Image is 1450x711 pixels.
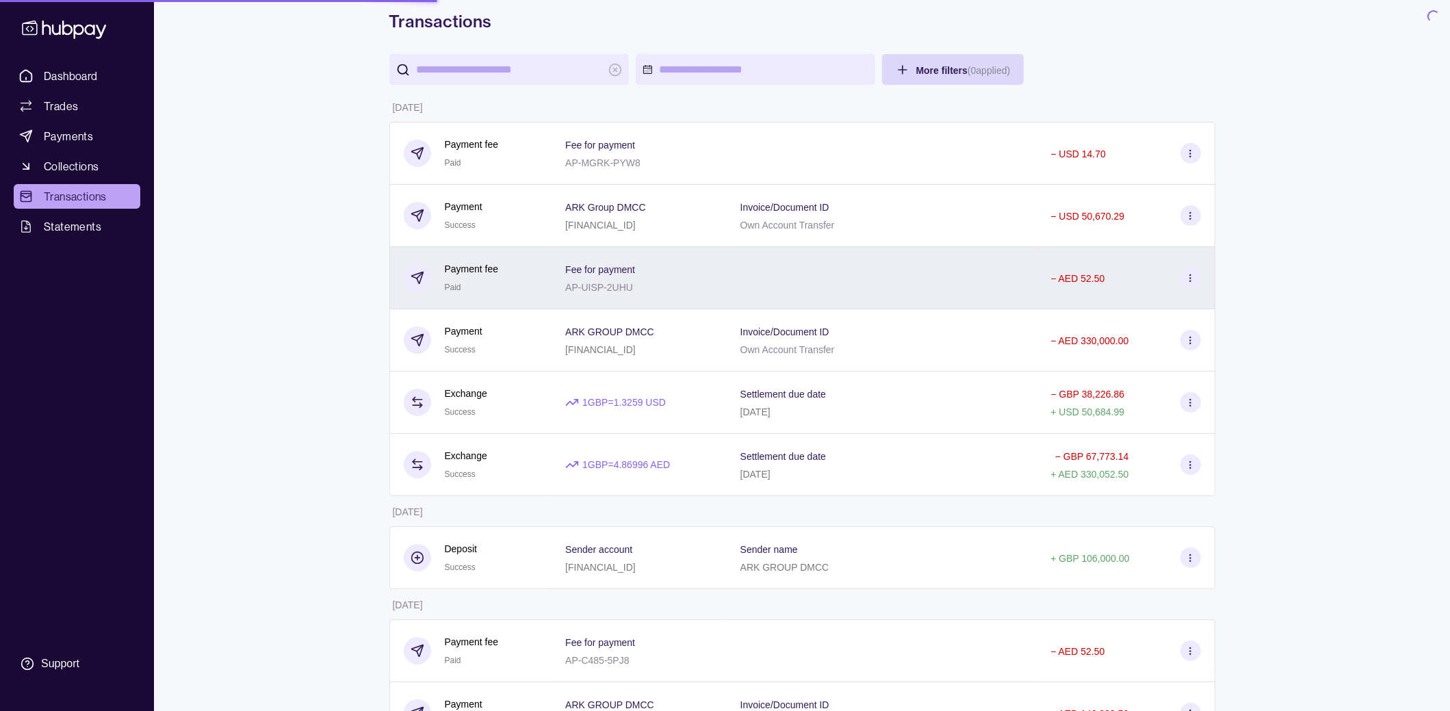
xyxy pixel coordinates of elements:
[740,469,771,480] p: [DATE]
[44,218,101,235] span: Statements
[445,541,477,556] p: Deposit
[565,140,635,151] p: Fee for payment
[393,599,423,610] p: [DATE]
[582,395,666,410] p: 1 GBP = 1.3259 USD
[565,326,654,337] p: ARK GROUP DMCC
[565,637,635,648] p: Fee for payment
[1050,646,1104,657] p: − AED 52.50
[14,124,140,148] a: Payments
[445,386,487,401] p: Exchange
[41,656,79,671] div: Support
[1050,406,1124,417] p: + USD 50,684.99
[14,154,140,179] a: Collections
[565,157,640,168] p: AP-MGRK-PYW8
[565,202,645,213] p: ARK Group DMCC
[44,98,78,114] span: Trades
[445,563,476,572] span: Success
[740,699,829,710] p: Invoice/Document ID
[1055,451,1129,462] p: − GBP 67,773.14
[44,68,98,84] span: Dashboard
[14,214,140,239] a: Statements
[445,158,461,168] span: Paid
[582,457,670,472] p: 1 GBP = 4.86996 AED
[740,326,829,337] p: Invoice/Document ID
[389,10,1215,32] h1: Transactions
[1050,469,1128,480] p: + AED 330,052.50
[445,345,476,354] span: Success
[740,544,798,555] p: Sender name
[1050,211,1124,222] p: − USD 50,670.29
[44,128,93,144] span: Payments
[445,448,487,463] p: Exchange
[740,451,826,462] p: Settlement due date
[882,54,1024,85] button: More filters(0applied)
[14,649,140,678] a: Support
[565,220,636,231] p: [FINANCIAL_ID]
[445,261,499,276] p: Payment fee
[565,562,636,573] p: [FINANCIAL_ID]
[1050,148,1106,159] p: − USD 14.70
[445,324,482,339] p: Payment
[1050,553,1129,564] p: + GBP 106,000.00
[393,102,423,113] p: [DATE]
[968,65,1010,76] p: ( 0 applied)
[565,544,632,555] p: Sender account
[14,184,140,209] a: Transactions
[565,282,633,293] p: AP-UISP-2UHU
[445,199,482,214] p: Payment
[44,158,99,174] span: Collections
[1050,335,1128,346] p: − AED 330,000.00
[445,137,499,152] p: Payment fee
[445,656,461,665] span: Paid
[565,264,635,275] p: Fee for payment
[565,344,636,355] p: [FINANCIAL_ID]
[393,506,423,517] p: [DATE]
[1050,273,1104,284] p: − AED 52.50
[565,655,629,666] p: AP-C485-5PJ8
[740,344,835,355] p: Own Account Transfer
[44,188,107,205] span: Transactions
[916,65,1011,76] span: More filters
[417,54,601,85] input: search
[445,283,461,292] span: Paid
[445,469,476,479] span: Success
[740,389,826,400] p: Settlement due date
[565,699,654,710] p: ARK GROUP DMCC
[740,562,829,573] p: ARK GROUP DMCC
[1051,389,1125,400] p: − GBP 38,226.86
[445,634,499,649] p: Payment fee
[445,407,476,417] span: Success
[14,94,140,118] a: Trades
[445,220,476,230] span: Success
[740,220,835,231] p: Own Account Transfer
[740,202,829,213] p: Invoice/Document ID
[14,64,140,88] a: Dashboard
[740,406,771,417] p: [DATE]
